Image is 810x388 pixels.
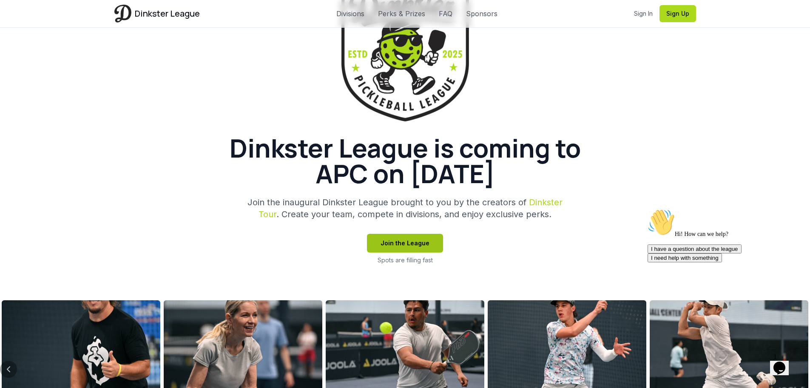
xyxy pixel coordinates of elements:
[114,5,200,22] a: Dinkster League
[367,234,443,253] button: Join the League
[336,9,364,19] a: Divisions
[770,350,797,375] iframe: chat widget
[644,205,797,345] iframe: chat widget
[3,48,78,57] button: I need help with something
[659,5,696,22] button: Sign Up
[135,8,200,20] span: Dinkster League
[634,9,653,18] a: Sign In
[114,5,131,22] img: Dinkster
[466,9,497,19] a: Sponsors
[242,196,568,220] p: Join the inaugural Dinkster League brought to you by the creators of . Create your team, compete ...
[378,9,425,19] a: Perks & Prizes
[3,3,31,31] img: :wave:
[378,256,433,264] p: Spots are filling fast
[3,3,156,57] div: 👋Hi! How can we help?I have a question about the leagueI need help with something
[201,135,609,186] h1: Dinkster League is coming to APC on [DATE]
[3,39,97,48] button: I have a question about the league
[3,26,84,32] span: Hi! How can we help?
[439,9,452,19] a: FAQ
